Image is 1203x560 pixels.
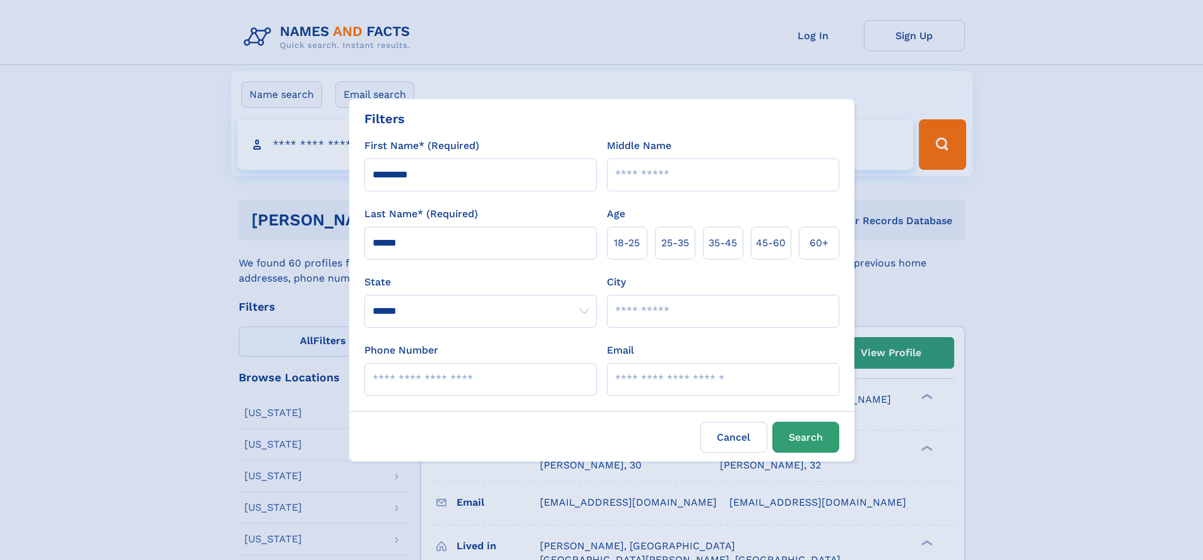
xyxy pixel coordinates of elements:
[607,206,625,222] label: Age
[709,235,737,251] span: 35‑45
[700,422,767,453] label: Cancel
[364,138,479,153] label: First Name* (Required)
[364,343,438,358] label: Phone Number
[614,235,640,251] span: 18‑25
[772,422,839,453] button: Search
[810,235,829,251] span: 60+
[661,235,689,251] span: 25‑35
[607,343,634,358] label: Email
[607,275,626,290] label: City
[756,235,786,251] span: 45‑60
[364,275,597,290] label: State
[364,206,478,222] label: Last Name* (Required)
[364,109,405,128] div: Filters
[607,138,671,153] label: Middle Name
